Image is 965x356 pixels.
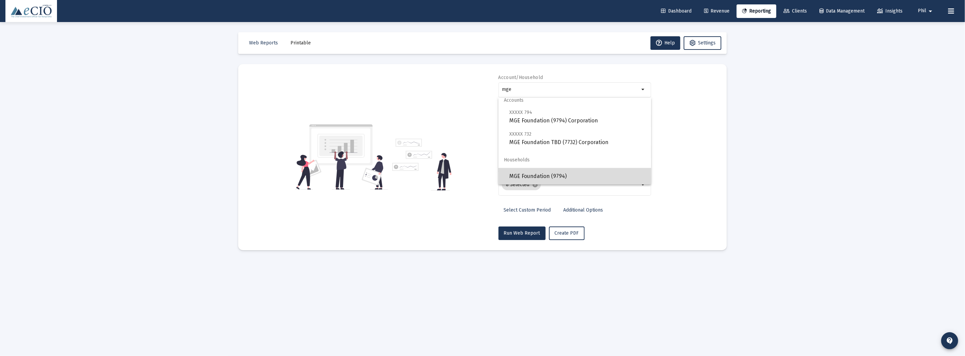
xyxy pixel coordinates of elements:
span: XXXXX 732 [509,131,531,137]
span: Dashboard [661,8,692,14]
span: MGE Foundation TBD (7732) Corporation [509,130,646,146]
img: Dashboard [11,4,52,18]
mat-icon: contact_support [946,337,954,345]
a: Clients [778,4,812,18]
span: Printable [290,40,311,46]
span: Revenue [704,8,730,14]
button: Web Reports [244,36,283,50]
span: Select Custom Period [504,207,551,213]
span: MGE Foundation (9794) [509,168,646,184]
mat-chip: 8 Selected [502,179,541,190]
button: Settings [684,36,721,50]
span: Accounts [498,92,651,108]
span: XXXXX 794 [509,110,532,115]
span: Additional Options [564,207,603,213]
span: Phil [918,8,926,14]
a: Revenue [699,4,735,18]
span: Run Web Report [504,230,540,236]
a: Dashboard [656,4,697,18]
a: Insights [872,4,908,18]
span: Settings [698,40,716,46]
button: Create PDF [549,226,585,240]
span: MGE Foundation (9794) Corporation [509,108,646,125]
a: Data Management [814,4,870,18]
span: Insights [877,8,903,14]
mat-icon: cancel [532,182,538,188]
mat-icon: arrow_drop_down [926,4,934,18]
span: Help [656,40,675,46]
img: reporting [295,123,388,191]
span: Web Reports [249,40,278,46]
input: Search or select an account or household [502,87,639,92]
span: Data Management [819,8,865,14]
span: Households [498,152,651,168]
span: Create PDF [555,230,579,236]
label: Account/Household [498,75,543,80]
mat-icon: arrow_drop_down [639,181,647,189]
mat-chip-list: Selection [502,178,639,192]
img: reporting-alt [392,139,452,191]
span: Reporting [742,8,771,14]
button: Phil [910,4,943,18]
button: Help [650,36,680,50]
span: Clients [783,8,807,14]
button: Run Web Report [498,226,546,240]
button: Printable [285,36,316,50]
a: Reporting [737,4,776,18]
mat-icon: arrow_drop_down [639,85,647,94]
